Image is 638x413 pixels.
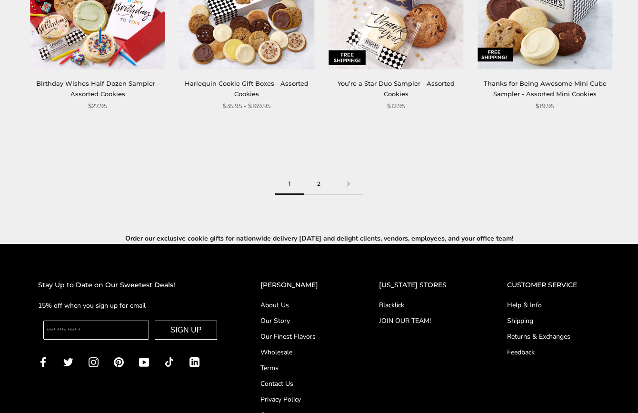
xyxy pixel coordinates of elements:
a: Birthday Wishes Half Dozen Sampler - Assorted Cookies [36,80,159,97]
a: Instagram [89,356,99,367]
a: Harlequin Cookie Gift Boxes - Assorted Cookies [185,80,309,97]
button: SIGN UP [155,321,218,340]
span: $19.95 [536,101,554,111]
a: Next page [334,173,363,195]
a: Returns & Exchanges [507,332,600,342]
a: Facebook [38,356,48,367]
a: You’re a Star Duo Sampler - Assorted Cookies [338,80,455,97]
span: $35.95 - $169.95 [223,101,270,111]
span: $27.95 [88,101,107,111]
a: JOIN OUR TEAM! [379,316,469,326]
a: 2 [304,173,334,195]
a: LinkedIn [189,356,199,367]
a: Pinterest [114,356,124,367]
a: Wholesale [260,347,341,357]
h2: [US_STATE] STORES [379,280,469,291]
h2: Stay Up to Date on Our Sweetest Deals! [38,280,222,291]
a: Our Finest Flavors [260,332,341,342]
a: Terms [260,363,341,373]
a: Feedback [507,347,600,357]
a: Shipping [507,316,600,326]
a: Thanks for Being Awesome Mini Cube Sampler - Assorted Mini Cookies [484,80,607,97]
span: $12.95 [387,101,405,111]
h2: [PERSON_NAME] [260,280,341,291]
a: Twitter [63,356,73,367]
span: 1 [275,173,304,195]
a: Blacklick [379,300,469,310]
a: Our Story [260,316,341,326]
a: YouTube [139,356,149,367]
a: About Us [260,300,341,310]
p: 15% off when you sign up for email [38,300,222,311]
b: Order our exclusive cookie gifts for nationwide delivery [DATE] and delight clients, vendors, emp... [125,234,513,243]
a: TikTok [164,356,174,367]
a: Contact Us [260,379,341,389]
a: Help & Info [507,300,600,310]
input: Enter your email [43,321,149,340]
a: Privacy Policy [260,394,341,404]
h2: CUSTOMER SERVICE [507,280,600,291]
